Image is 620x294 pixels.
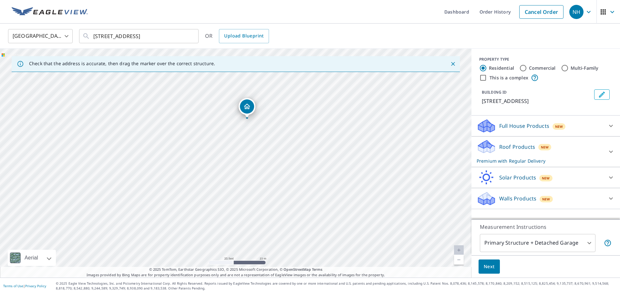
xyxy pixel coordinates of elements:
[239,98,255,118] div: Dropped pin, building 1, Residential property, 6420 165th Pl SE Bellevue, WA 98006
[8,250,56,266] div: Aerial
[571,65,599,71] label: Multi-Family
[454,245,464,255] a: Current Level 20, Zoom In Disabled
[3,284,23,288] a: Terms of Use
[499,122,549,130] p: Full House Products
[479,259,500,274] button: Next
[477,170,615,185] div: Solar ProductsNew
[477,118,615,134] div: Full House ProductsNew
[529,65,556,71] label: Commercial
[482,89,507,95] p: BUILDING ID
[480,223,612,231] p: Measurement Instructions
[489,65,514,71] label: Residential
[12,7,88,17] img: EV Logo
[541,145,549,150] span: New
[29,61,215,66] p: Check that the address is accurate, then drag the marker over the correct structure.
[499,174,536,181] p: Solar Products
[490,75,528,81] label: This is a complex
[454,255,464,265] a: Current Level 20, Zoom Out
[3,284,46,288] p: |
[542,176,550,181] span: New
[569,5,584,19] div: NH
[284,267,311,272] a: OpenStreetMap
[224,32,263,40] span: Upload Blueprint
[8,27,73,45] div: [GEOGRAPHIC_DATA]
[93,27,185,45] input: Search by address or latitude-longitude
[542,197,550,202] span: New
[149,267,323,272] span: © 2025 TomTom, Earthstar Geographics SIO, © 2025 Microsoft Corporation, ©
[56,281,617,291] p: © 2025 Eagle View Technologies, Inc. and Pictometry International Corp. All Rights Reserved. Repo...
[477,191,615,206] div: Walls ProductsNew
[477,157,603,164] p: Premium with Regular Delivery
[604,239,612,247] span: Your report will include the primary structure and a detached garage if one exists.
[25,284,46,288] a: Privacy Policy
[23,250,40,266] div: Aerial
[594,89,610,100] button: Edit building 1
[555,124,563,129] span: New
[499,195,536,202] p: Walls Products
[449,60,457,68] button: Close
[219,29,269,43] a: Upload Blueprint
[482,97,592,105] p: [STREET_ADDRESS]
[477,139,615,164] div: Roof ProductsNewPremium with Regular Delivery
[484,263,495,271] span: Next
[205,29,269,43] div: OR
[479,56,612,62] div: PROPERTY TYPE
[480,234,595,252] div: Primary Structure + Detached Garage
[312,267,323,272] a: Terms
[519,5,563,19] a: Cancel Order
[499,143,535,151] p: Roof Products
